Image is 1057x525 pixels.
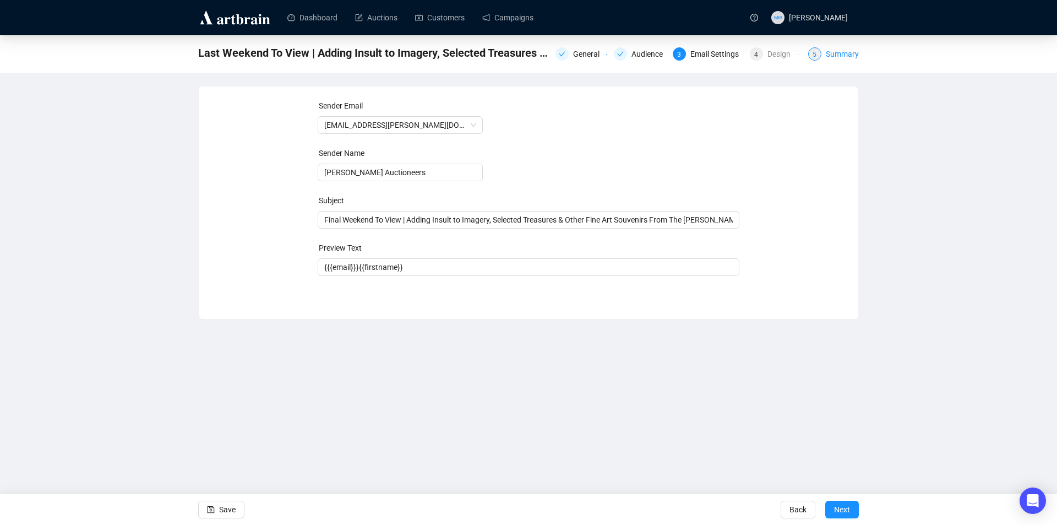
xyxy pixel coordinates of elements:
div: 4Design [750,47,802,61]
button: Save [198,501,244,518]
span: save [207,506,215,513]
span: Back [789,494,807,525]
span: Save [219,494,236,525]
span: MW [774,14,782,21]
div: Audience [631,47,669,61]
span: check [559,51,565,57]
span: 5 [813,51,816,58]
span: info@shapiro.com.au [324,117,476,133]
span: 4 [754,51,758,58]
span: check [617,51,624,57]
div: Audience [614,47,666,61]
span: Last Weekend To View | Adding Insult to Imagery, Selected Treasures & Other Fine Art Souvenirs Fr... [198,44,549,62]
a: Dashboard [287,3,337,32]
div: 5Summary [808,47,859,61]
div: General [573,47,606,61]
div: Email Settings [690,47,745,61]
div: Preview Text [319,242,741,254]
span: 3 [677,51,681,58]
div: Open Intercom Messenger [1020,488,1046,514]
div: Design [767,47,797,61]
label: Sender Email [319,101,363,110]
img: logo [198,9,272,26]
a: Auctions [355,3,397,32]
div: Subject [319,194,741,207]
span: question-circle [750,14,758,21]
span: [PERSON_NAME] [789,13,848,22]
button: Back [781,501,815,518]
div: General [555,47,607,61]
div: Summary [826,47,859,61]
a: Customers [415,3,465,32]
div: 3Email Settings [673,47,743,61]
a: Campaigns [482,3,533,32]
span: Next [834,494,850,525]
label: Sender Name [319,149,364,158]
button: Next [825,501,859,518]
